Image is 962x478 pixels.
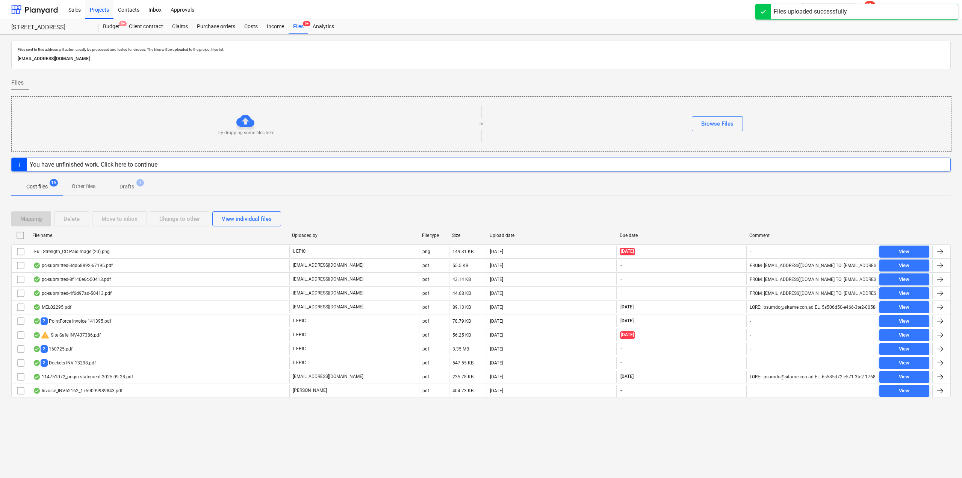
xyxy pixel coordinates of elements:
[422,332,429,338] div: pdf
[33,263,41,269] div: OCR finished
[33,304,41,310] div: OCR finished
[293,332,306,338] p: I. EPIC
[452,332,471,338] div: 56.25 KB
[32,233,286,238] div: File name
[212,211,281,226] button: View individual files
[33,374,41,380] div: OCR finished
[620,360,623,366] span: -
[293,262,363,269] p: [EMAIL_ADDRESS][DOMAIN_NAME]
[41,359,48,366] span: 2
[479,121,484,127] p: or
[620,346,623,352] span: -
[879,385,929,397] button: View
[422,388,429,393] div: pdf
[750,388,751,393] div: -
[289,19,308,34] a: Files9+
[490,388,503,393] div: [DATE]
[620,276,623,282] span: -
[422,360,429,366] div: pdf
[33,290,41,296] div: OCR finished
[422,277,429,282] div: pdf
[33,317,111,325] div: PointForce Invoice 141395.pdf
[490,249,503,254] div: [DATE]
[701,119,734,129] div: Browse Files
[72,182,95,190] p: Other files
[293,360,306,366] p: I. EPIC
[33,249,110,254] div: Full Strength_CC Paidimage (20).png
[620,233,744,238] div: Due date
[452,263,468,268] div: 55.5 KB
[879,246,929,258] button: View
[33,304,71,310] div: MEL02295.pdf
[293,346,306,352] p: I. EPIC
[293,304,363,310] p: [EMAIL_ADDRESS][DOMAIN_NAME]
[924,442,962,478] iframe: Chat Widget
[899,261,909,270] div: View
[422,305,429,310] div: pdf
[774,7,847,16] div: Files uploaded successfully
[293,318,306,324] p: I. EPIC
[490,305,503,310] div: [DATE]
[490,346,503,352] div: [DATE]
[18,55,944,63] p: [EMAIL_ADDRESS][DOMAIN_NAME]
[879,315,929,327] button: View
[750,332,751,338] div: -
[452,319,471,324] div: 78.79 KB
[899,303,909,312] div: View
[18,47,944,52] p: Files sent to this address will automatically be processed and tested for viruses. The files will...
[98,19,124,34] div: Budget
[899,359,909,367] div: View
[879,343,929,355] button: View
[50,179,58,187] span: 15
[303,21,310,26] span: 9+
[293,373,363,380] p: [EMAIL_ADDRESS][DOMAIN_NAME]
[899,331,909,340] div: View
[879,357,929,369] button: View
[422,374,429,379] div: pdf
[33,276,41,282] div: OCR finished
[33,345,73,352] div: 160725.pdf
[620,387,623,394] span: -
[452,233,484,238] div: Size
[452,388,473,393] div: 404.73 KB
[422,249,430,254] div: png
[11,24,89,32] div: [STREET_ADDRESS]
[11,78,24,87] span: Files
[620,373,634,380] span: [DATE]
[30,161,157,168] div: You have unfinished work. Click here to continue
[33,359,96,366] div: Dockets INV-13298.pdf
[33,276,111,282] div: pc-submitted-8f140e6c-50413.pdf
[293,248,306,255] p: I. EPIC
[490,233,614,238] div: Upload date
[33,388,41,394] div: OCR finished
[899,373,909,381] div: View
[422,291,429,296] div: pdf
[899,387,909,395] div: View
[11,96,951,152] div: Try dropping some files hereorBrowse Files
[899,275,909,284] div: View
[750,249,751,254] div: -
[452,374,473,379] div: 235.78 KB
[452,291,471,296] div: 44.68 KB
[620,331,635,338] span: [DATE]
[293,387,327,394] p: [PERSON_NAME]
[168,19,192,34] a: Claims
[879,301,929,313] button: View
[222,214,272,224] div: View individual files
[490,332,503,338] div: [DATE]
[452,249,473,254] div: 149.31 KB
[308,19,339,34] div: Analytics
[33,388,123,394] div: Invoice_INV62162_1759099989843.pdf
[879,371,929,383] button: View
[750,360,751,366] div: -
[292,233,416,238] div: Uploaded by
[879,259,929,272] button: View
[692,116,743,131] button: Browse Files
[136,179,144,187] span: 7
[422,346,429,352] div: pdf
[750,346,751,352] div: -
[452,277,471,282] div: 43.14 KB
[119,183,134,191] p: Drafts
[192,19,240,34] div: Purchase orders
